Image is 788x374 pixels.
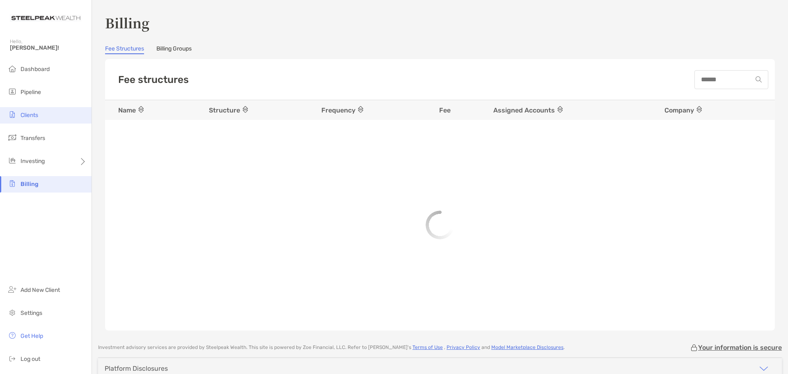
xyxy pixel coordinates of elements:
[412,344,443,350] a: Terms of Use
[21,89,41,96] span: Pipeline
[98,344,565,351] p: Investment advisory services are provided by Steelpeak Wealth . This site is powered by Zoe Finan...
[105,45,144,54] a: Fee Structures
[7,285,17,294] img: add_new_client icon
[156,45,192,54] a: Billing Groups
[7,133,17,142] img: transfers icon
[21,356,40,363] span: Log out
[759,364,769,374] img: icon arrow
[10,3,82,33] img: Zoe Logo
[7,307,17,317] img: settings icon
[447,344,480,350] a: Privacy Policy
[10,44,87,51] span: [PERSON_NAME]!
[7,353,17,363] img: logout icon
[21,135,45,142] span: Transfers
[7,64,17,73] img: dashboard icon
[21,112,38,119] span: Clients
[491,344,564,350] a: Model Marketplace Disclosures
[7,87,17,96] img: pipeline icon
[21,181,39,188] span: Billing
[118,74,189,85] h5: Fee structures
[21,66,50,73] span: Dashboard
[7,110,17,119] img: clients icon
[105,365,168,372] div: Platform Disclosures
[7,330,17,340] img: get-help icon
[21,333,43,340] span: Get Help
[698,344,782,351] p: Your information is secure
[7,156,17,165] img: investing icon
[21,158,45,165] span: Investing
[21,310,42,317] span: Settings
[7,179,17,188] img: billing icon
[105,13,775,32] h3: Billing
[756,76,762,83] img: input icon
[21,287,60,294] span: Add New Client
